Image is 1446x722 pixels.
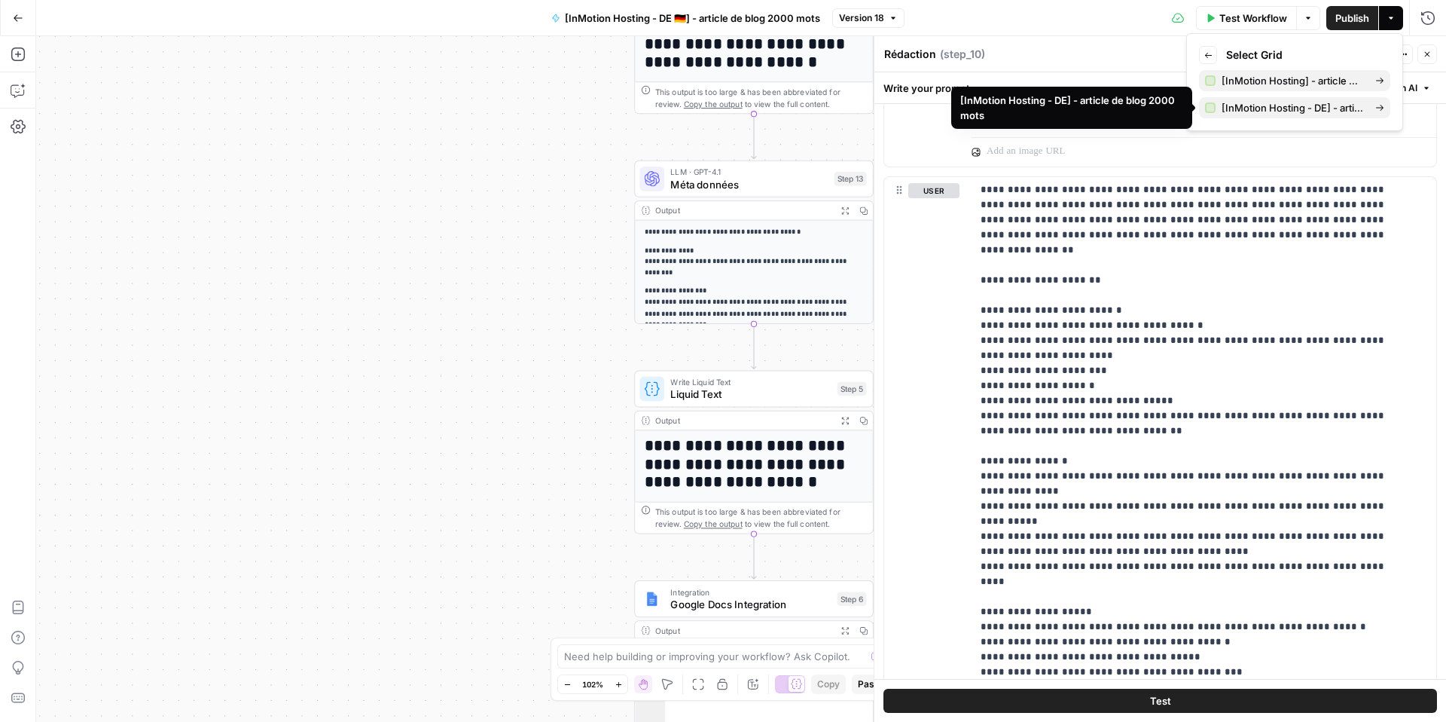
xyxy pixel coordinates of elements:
span: Write Liquid Text [670,376,831,388]
span: Liquid Text [670,387,831,402]
div: Output [655,624,831,636]
div: Write your prompt [874,72,1446,103]
span: Copy the output [684,519,743,528]
textarea: Rédaction [884,47,936,62]
span: LLM · GPT-4.1 [670,166,828,178]
span: [InMotion Hosting - DE 🇩🇪] - article de blog 2000 mots [565,11,820,26]
span: [InMotion Hosting - DE] - article de blog 2000 mots [1222,100,1363,115]
div: Step 5 [837,382,867,396]
button: Version 18 [832,8,905,28]
g: Edge from step_13 to step_5 [752,324,756,369]
span: ( step_10 ) [940,47,985,62]
div: assistant [884,61,959,167]
button: [InMotion Hosting - DE 🇩🇪] - article de blog 2000 mots [542,6,829,30]
button: Publish [1326,6,1378,30]
div: Step 13 [834,172,867,185]
span: Méta données [670,176,828,191]
span: Copy [817,678,840,691]
button: Paste [852,675,889,694]
span: Copy the output [684,99,743,109]
span: [InMotion Hosting] - article de blog 2000 mots [1222,73,1363,88]
g: Edge from step_5 to step_6 [752,534,756,579]
span: Test Workflow [1219,11,1287,26]
span: Paste [858,678,883,691]
img: Instagram%20post%20-%201%201.png [645,591,660,606]
div: Select Grid [1199,46,1390,64]
span: Test [1150,693,1171,708]
button: user [908,183,959,198]
button: Copy [811,675,846,694]
div: This output is too large & has been abbreviated for review. to view the full content. [655,85,867,110]
div: Step 6 [837,592,867,605]
div: Output [655,415,831,427]
span: Publish [1335,11,1369,26]
div: This output is too large & has been abbreviated for review. to view the full content. [655,506,867,531]
button: Test [883,689,1437,713]
div: Output [655,204,831,216]
span: Version 18 [839,11,884,25]
span: Google Docs Integration [670,597,831,612]
span: Integration [670,586,831,598]
g: Edge from step_10 to step_13 [752,114,756,158]
button: Test Workflow [1196,6,1296,30]
span: 102% [582,678,603,690]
